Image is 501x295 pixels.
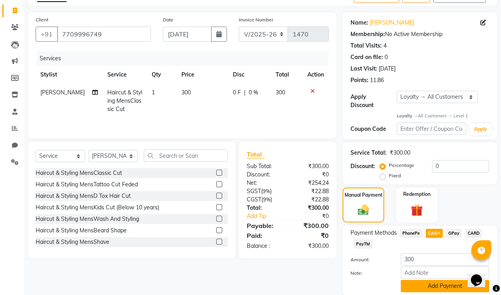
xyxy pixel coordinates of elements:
span: CGST [247,196,261,203]
span: 1 [152,89,155,96]
label: Date [163,16,173,23]
div: [DATE] [379,65,396,73]
div: Service Total: [351,149,387,157]
div: ₹300.00 [288,162,335,170]
div: ( ) [241,195,288,204]
div: Discount: [241,170,288,179]
button: Add Payment [401,280,489,292]
span: 0 F [233,88,241,97]
th: Price [177,66,228,84]
div: Coupon Code [351,125,397,133]
div: Haircut & Styling MensTattoo Cut Feded [36,180,138,189]
img: _gift.svg [407,203,427,217]
span: GPay [446,229,462,238]
div: Membership: [351,30,385,38]
div: Sub Total: [241,162,288,170]
input: Search or Scan [144,149,228,162]
div: ₹254.24 [288,179,335,187]
div: Points: [351,76,368,84]
div: Haircut & Styling MensClassic Cut [36,169,122,177]
label: Fixed [389,172,401,179]
div: Haircut & Styling MensBeard Shape [36,226,127,235]
div: Haircut & Styling MensKids Cut (Below 10 years) [36,203,159,212]
div: Haircut & Styling MensD Tox Hair Cut [36,192,131,200]
div: 4 [383,42,387,50]
div: Balance : [241,242,288,250]
button: +91 [36,27,58,42]
input: Amount [401,253,489,266]
div: Paid: [241,231,288,240]
span: PayTM [354,239,373,249]
div: Discount: [351,162,375,170]
th: Qty [147,66,177,84]
div: Last Visit: [351,65,377,73]
span: 9% [263,196,271,203]
label: Manual Payment [345,192,383,199]
div: ₹22.88 [288,195,335,204]
input: Add Note [401,266,489,279]
th: Total [271,66,303,84]
div: ₹0 [295,212,335,220]
input: Enter Offer / Coupon Code [397,123,466,135]
img: _cash.svg [354,203,373,216]
a: Add Tip [241,212,295,220]
label: Redemption [403,191,431,198]
div: Name: [351,19,368,27]
span: Total [247,150,265,159]
div: ( ) [241,187,288,195]
iframe: chat widget [468,263,493,287]
div: ₹22.88 [288,187,335,195]
th: Disc [228,66,271,84]
label: Client [36,16,48,23]
div: All Customers → Level 1 [397,113,489,119]
span: PhonePe [400,229,423,238]
a: [PERSON_NAME] [370,19,414,27]
div: ₹0 [288,231,335,240]
span: | [244,88,246,97]
span: 0 % [249,88,258,97]
div: Services [36,51,335,66]
div: Apply Discount [351,93,397,109]
label: Invoice Number [239,16,273,23]
div: Haircut & Styling MensShave [36,238,109,246]
label: Amount: [345,256,395,263]
th: Service [103,66,147,84]
span: CASH [426,229,443,238]
div: Net: [241,179,288,187]
div: 0 [385,53,388,61]
span: 300 [181,89,191,96]
span: 9% [263,188,270,194]
div: ₹300.00 [288,204,335,212]
div: ₹300.00 [288,221,335,230]
button: Apply [469,123,492,135]
label: Note: [345,270,395,277]
span: Payment Methods [351,229,397,237]
input: Search by Name/Mobile/Email/Code [57,27,151,42]
strong: Loyalty → [397,113,418,119]
span: SGST [247,188,261,195]
div: ₹0 [288,170,335,179]
span: Haircut & Styling MensClassic Cut [107,89,142,113]
div: Total Visits: [351,42,382,50]
span: 300 [276,89,285,96]
div: Payable: [241,221,288,230]
label: Percentage [389,162,414,169]
div: 11.86 [370,76,384,84]
div: Card on file: [351,53,383,61]
div: Haircut & Styling MensWash And Styling [36,215,139,223]
span: [PERSON_NAME] [40,89,85,96]
div: ₹300.00 [390,149,410,157]
div: No Active Membership [351,30,489,38]
div: Total: [241,204,288,212]
div: ₹300.00 [288,242,335,250]
th: Action [303,66,329,84]
th: Stylist [36,66,103,84]
span: CARD [465,229,482,238]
